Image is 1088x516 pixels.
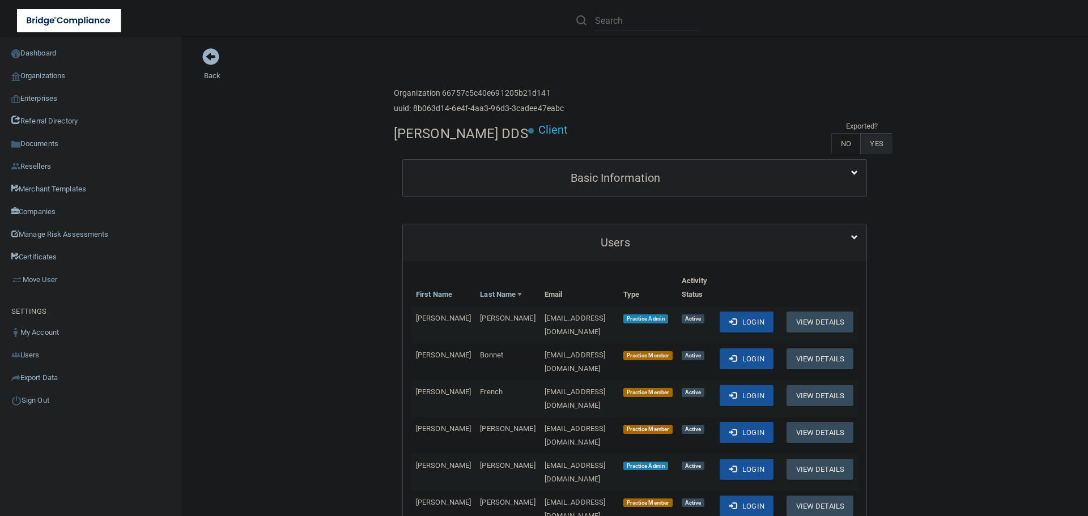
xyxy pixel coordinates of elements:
span: Practice Member [623,498,673,508]
span: [PERSON_NAME] [416,424,471,433]
h5: Basic Information [411,172,819,184]
span: Practice Admin [623,462,668,471]
img: ic_user_dark.df1a06c3.png [11,328,20,337]
span: [EMAIL_ADDRESS][DOMAIN_NAME] [545,351,606,373]
a: Back [204,58,220,80]
span: [PERSON_NAME] [480,314,535,322]
label: YES [860,133,892,154]
span: [EMAIL_ADDRESS][DOMAIN_NAME] [545,314,606,336]
span: [PERSON_NAME] [416,498,471,506]
p: Client [538,120,568,140]
img: ic_power_dark.7ecde6b1.png [11,395,22,406]
img: icon-export.b9366987.png [11,373,20,382]
img: icon-users.e205127d.png [11,351,20,360]
th: Email [540,270,619,306]
h5: Users [411,236,819,249]
img: ic_dashboard_dark.d01f4a41.png [11,49,20,58]
input: Search [595,10,699,31]
button: Login [720,312,773,332]
img: bridge_compliance_login_screen.278c3ca4.svg [17,9,121,32]
button: Login [720,348,773,369]
img: ic-search.3b580494.png [576,15,586,25]
button: View Details [787,312,853,332]
span: Active [682,498,704,508]
th: Type [619,270,677,306]
th: Activity Status [677,270,715,306]
label: NO [831,133,860,154]
span: Practice Member [623,388,673,397]
span: [EMAIL_ADDRESS][DOMAIN_NAME] [545,387,606,410]
a: Last Name [480,288,522,301]
a: Basic Information [411,165,858,191]
span: [EMAIL_ADDRESS][DOMAIN_NAME] [545,461,606,483]
span: [EMAIL_ADDRESS][DOMAIN_NAME] [545,424,606,446]
span: Practice Member [623,351,673,360]
span: [PERSON_NAME] [416,314,471,322]
span: Active [682,425,704,434]
img: enterprise.0d942306.png [11,95,20,103]
span: Active [682,462,704,471]
a: First Name [416,288,452,301]
span: Bonnet [480,351,503,359]
h4: [PERSON_NAME] DDS [394,126,528,141]
span: Practice Member [623,425,673,434]
button: Login [720,422,773,443]
button: View Details [787,459,853,480]
span: Active [682,314,704,323]
span: [PERSON_NAME] [480,424,535,433]
td: Exported? [831,120,892,133]
label: SETTINGS [11,305,46,318]
button: View Details [787,422,853,443]
h6: uuid: 8b063d14-6e4f-4aa3-96d3-3cadee47eabc [394,104,564,113]
a: Users [411,230,858,255]
img: organization-icon.f8decf85.png [11,72,20,81]
h6: Organization 66757c5c40e691205b21d141 [394,89,564,97]
span: [PERSON_NAME] [416,461,471,470]
span: French [480,387,503,396]
button: View Details [787,385,853,406]
span: [PERSON_NAME] [416,387,471,396]
img: ic_reseller.de258add.png [11,162,20,171]
span: [PERSON_NAME] [416,351,471,359]
img: icon-documents.8dae5593.png [11,140,20,149]
button: View Details [787,348,853,369]
button: Login [720,459,773,480]
img: briefcase.64adab9b.png [11,274,23,285]
span: Active [682,388,704,397]
span: [PERSON_NAME] [480,461,535,470]
span: [PERSON_NAME] [480,498,535,506]
span: Active [682,351,704,360]
span: Practice Admin [623,314,668,323]
button: Login [720,385,773,406]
